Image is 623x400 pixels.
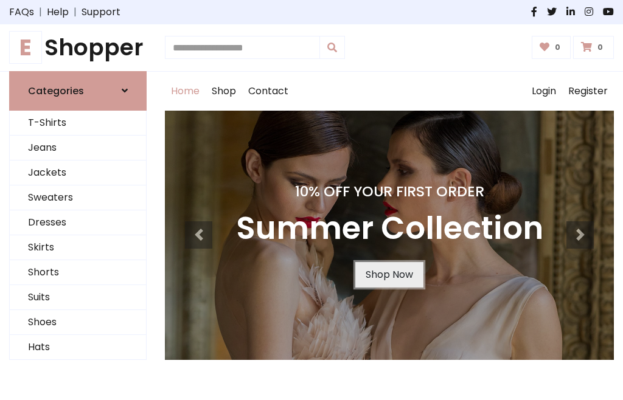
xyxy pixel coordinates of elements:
a: 0 [532,36,571,59]
h4: 10% Off Your First Order [236,183,543,200]
a: Shop Now [355,262,423,288]
a: EShopper [9,34,147,61]
span: 0 [594,42,606,53]
a: Shop [206,72,242,111]
a: Shorts [10,260,146,285]
a: Register [562,72,614,111]
span: E [9,31,42,64]
a: Skirts [10,235,146,260]
a: Shoes [10,310,146,335]
a: Support [82,5,120,19]
a: Login [526,72,562,111]
a: T-Shirts [10,111,146,136]
a: Categories [9,71,147,111]
h1: Shopper [9,34,147,61]
span: | [34,5,47,19]
a: 0 [573,36,614,59]
a: FAQs [9,5,34,19]
a: Jackets [10,160,146,185]
a: Jeans [10,136,146,160]
span: 0 [552,42,563,53]
h6: Categories [28,85,84,97]
a: Contact [242,72,294,111]
span: | [69,5,82,19]
h3: Summer Collection [236,210,543,247]
a: Suits [10,285,146,310]
a: Sweaters [10,185,146,210]
a: Home [165,72,206,111]
a: Help [47,5,69,19]
a: Hats [10,335,146,360]
a: Dresses [10,210,146,235]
